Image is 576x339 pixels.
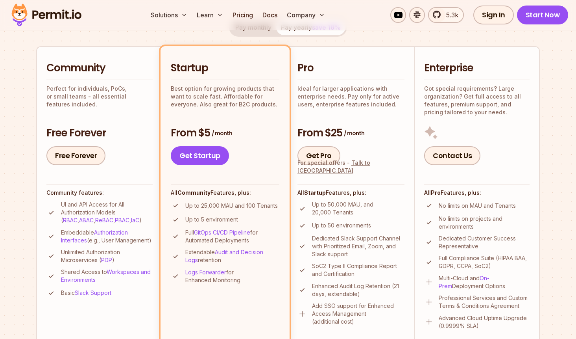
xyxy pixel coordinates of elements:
a: GitOps CI/CD Pipeline [194,229,250,236]
p: Up to 50 environments [312,222,371,229]
p: Up to 50,000 MAU, and 20,000 Tenants [312,201,404,216]
h3: From $25 [297,126,404,140]
h2: Enterprise [424,61,530,75]
a: ABAC [79,217,94,224]
strong: Pro [431,189,441,196]
h4: All Features, plus: [424,189,530,197]
a: Get Pro [297,146,340,165]
a: Authorization Interfaces [61,229,128,244]
a: Slack Support [75,289,111,296]
a: Pricing [229,7,256,23]
h3: Free Forever [46,126,153,140]
a: PDP [101,257,112,263]
div: For special offers - [297,159,404,175]
h2: Pro [297,61,404,75]
h4: Community features: [46,189,153,197]
a: Sign In [473,6,514,24]
p: Basic [61,289,111,297]
a: Get Startup [171,146,229,165]
p: Advanced Cloud Uptime Upgrade (0.9999% SLA) [439,314,530,330]
p: Dedicated Customer Success Representative [439,235,530,250]
a: Logs Forwarder [185,269,226,276]
button: Company [284,7,328,23]
h2: Community [46,61,153,75]
a: On-Prem [439,275,489,289]
a: Audit and Decision Logs [185,249,263,263]
p: Add SSO support for Enhanced Access Management (additional cost) [312,302,404,326]
h3: From $5 [171,126,279,140]
h4: All Features, plus: [297,189,404,197]
p: UI and API Access for All Authorization Models ( , , , , ) [61,201,153,224]
p: Best option for growing products that want to scale fast. Affordable for everyone. Also great for... [171,85,279,108]
p: Full for Automated Deployments [185,229,279,244]
a: Free Forever [46,146,105,165]
a: PBAC [115,217,129,224]
p: Shared Access to [61,268,153,284]
a: ReBAC [95,217,113,224]
strong: Startup [304,189,326,196]
p: Multi-Cloud and Deployment Options [439,274,530,290]
p: Extendable retention [185,248,279,264]
p: Embeddable (e.g., User Management) [61,229,153,244]
span: / month [344,129,364,137]
p: Perfect for individuals, PoCs, or small teams - all essential features included. [46,85,153,108]
a: Contact Us [424,146,480,165]
p: Unlimited Authorization Microservices ( ) [61,248,153,264]
p: Dedicated Slack Support Channel with Prioritized Email, Zoom, and Slack support [312,235,404,258]
a: Start Now [517,6,569,24]
strong: Community [177,189,210,196]
p: Up to 25,000 MAU and 100 Tenants [185,202,278,210]
p: Ideal for larger applications with enterprise needs. Pay only for active users, enterprise featur... [297,85,404,108]
a: Docs [259,7,281,23]
p: Enhanced Audit Log Retention (21 days, extendable) [312,282,404,298]
span: / month [212,129,232,137]
h2: Startup [171,61,279,75]
img: Permit logo [8,2,85,28]
p: No limits on MAU and Tenants [439,202,516,210]
span: 5.3k [441,10,458,20]
p: No limits on projects and environments [439,215,530,231]
button: Learn [194,7,226,23]
p: Got special requirements? Large organization? Get full access to all features, premium support, a... [424,85,530,116]
a: 5.3k [428,7,464,23]
button: Solutions [148,7,190,23]
a: IaC [131,217,139,224]
p: for Enhanced Monitoring [185,268,279,284]
p: Full Compliance Suite (HIPAA BAA, GDPR, CCPA, SoC2) [439,254,530,270]
a: RBAC [63,217,78,224]
p: Up to 5 environment [185,216,238,224]
p: Professional Services and Custom Terms & Conditions Agreement [439,294,530,310]
p: SoC2 Type II Compliance Report and Certification [312,262,404,278]
h4: All Features, plus: [171,189,279,197]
